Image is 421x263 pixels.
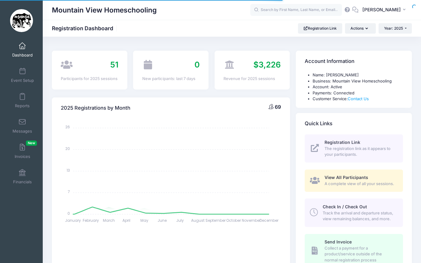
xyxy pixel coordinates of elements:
tspan: 0 [68,211,70,216]
tspan: October [226,218,241,223]
img: Mountain View Homeschooling [10,9,33,32]
li: Customer Service: [313,96,403,102]
tspan: September [205,218,226,223]
span: A complete view of all your sessions. [325,181,396,187]
span: Send Invoice [325,239,352,244]
a: Reports [8,90,37,111]
h1: Registration Dashboard [52,25,118,31]
span: Track the arrival and departure status, view remaining balances, and more. [323,210,396,222]
span: Messages [13,129,32,134]
tspan: March [103,218,115,223]
a: Contact Us [348,96,369,101]
h4: 2025 Registrations by Month [61,100,130,117]
span: View All Participants [325,175,368,180]
span: $3,226 [253,60,281,69]
span: Event Setup [11,78,34,83]
div: New participants: last 7 days [142,76,200,82]
h4: Quick Links [305,115,332,132]
span: Year: 2025 [384,26,403,31]
a: Financials [8,166,37,187]
li: Payments: Connected [313,90,403,96]
button: [PERSON_NAME] [358,3,412,17]
span: The registration link as it appears to your participants. [325,146,396,158]
li: Name: [PERSON_NAME] [313,72,403,78]
tspan: June [158,218,167,223]
h1: Mountain View Homeschooling [52,3,157,17]
tspan: January [65,218,81,223]
tspan: November [242,218,261,223]
span: New [26,141,37,146]
a: Registration Link [298,23,342,34]
span: Check In / Check Out [323,204,367,209]
tspan: 20 [66,146,70,151]
li: Business: Mountain View Homeschooling [313,78,403,84]
div: Revenue for 2025 sessions [223,76,281,82]
tspan: July [176,218,184,223]
span: [PERSON_NAME] [362,6,401,13]
tspan: 13 [67,168,70,173]
a: InvoicesNew [8,141,37,162]
h4: Account Information [305,53,354,70]
div: Participants for 2025 sessions [61,76,118,82]
tspan: August [191,218,205,223]
tspan: December [260,218,279,223]
tspan: 26 [66,124,70,130]
tspan: 7 [68,189,70,194]
input: Search by First Name, Last Name, or Email... [250,4,342,16]
a: Event Setup [8,64,37,86]
span: 51 [110,60,118,69]
span: Financials [13,179,32,184]
li: Account: Active [313,84,403,90]
a: View All Participants A complete view of all your sessions. [305,170,403,192]
a: Check In / Check Out Track the arrival and departure status, view remaining balances, and more. [305,199,403,227]
span: Registration Link [325,140,360,145]
span: 0 [194,60,200,69]
button: Actions [345,23,376,34]
span: Dashboard [12,53,33,58]
button: Year: 2025 [379,23,412,34]
span: 69 [275,104,281,110]
span: Invoices [15,154,30,159]
tspan: April [123,218,131,223]
tspan: February [83,218,99,223]
a: Messages [8,115,37,137]
a: Dashboard [8,39,37,60]
tspan: May [140,218,148,223]
span: Reports [15,103,30,108]
a: Registration Link The registration link as it appears to your participants. [305,134,403,163]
